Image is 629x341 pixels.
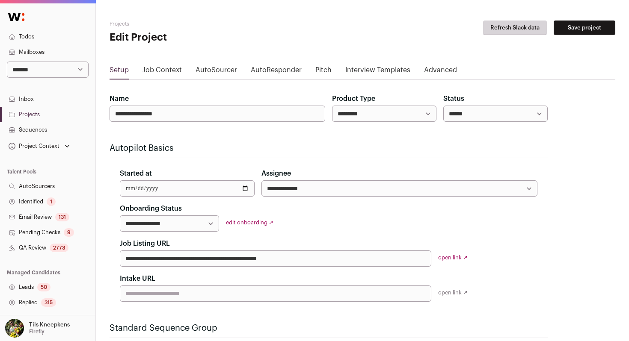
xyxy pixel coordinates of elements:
div: 2773 [50,244,68,252]
button: Save project [554,21,615,35]
img: 6689865-medium_jpg [5,319,24,338]
a: open link ↗ [438,255,468,260]
a: Job Context [142,65,182,79]
a: Setup [110,65,129,79]
div: Project Context [7,143,59,150]
a: Pitch [315,65,332,79]
h1: Edit Project [110,31,278,44]
a: Interview Templates [345,65,410,79]
button: Open dropdown [7,140,71,152]
label: Product Type [332,94,375,104]
button: Open dropdown [3,319,71,338]
p: Tils Kneepkens [29,321,70,328]
a: AutoResponder [251,65,302,79]
label: Started at [120,168,152,179]
a: AutoSourcer [196,65,237,79]
label: Name [110,94,129,104]
div: 50 [37,283,50,291]
a: edit onboarding ↗ [226,220,273,225]
h2: Standard Sequence Group [110,322,548,334]
label: Status [443,94,464,104]
label: Job Listing URL [120,238,170,249]
img: Wellfound [3,9,29,26]
div: 131 [55,213,69,221]
div: 315 [41,298,56,307]
h2: Autopilot Basics [110,142,548,154]
label: Intake URL [120,273,155,284]
div: 1 [47,197,56,206]
a: Advanced [424,65,457,79]
label: Assignee [261,168,291,179]
label: Onboarding Status [120,203,182,214]
button: Refresh Slack data [483,21,547,35]
h2: Projects [110,21,278,27]
p: Firefly [29,328,45,335]
div: 9 [64,228,74,237]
